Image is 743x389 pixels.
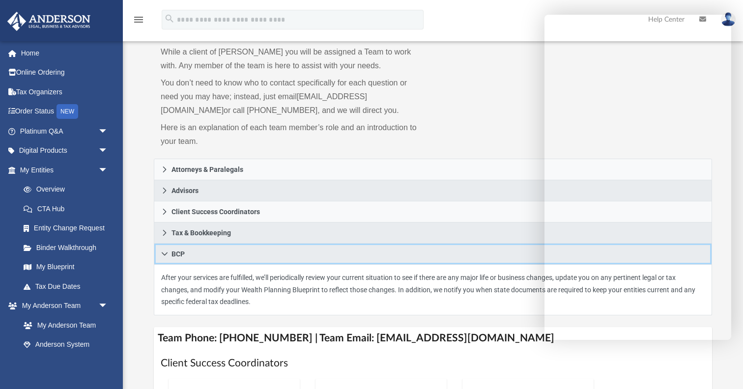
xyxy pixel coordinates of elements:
[14,354,118,374] a: Client Referrals
[154,201,712,222] a: Client Success Coordinators
[161,121,426,148] p: Here is an explanation of each team member’s role and an introduction to your team.
[154,327,712,349] h4: Team Phone: [PHONE_NUMBER] | Team Email: [EMAIL_ADDRESS][DOMAIN_NAME]
[171,166,243,173] span: Attorneys & Paralegals
[7,43,123,63] a: Home
[57,104,78,119] div: NEW
[98,141,118,161] span: arrow_drop_down
[171,250,185,257] span: BCP
[133,19,144,26] a: menu
[14,219,123,238] a: Entity Change Request
[171,208,260,215] span: Client Success Coordinators
[721,12,736,27] img: User Pic
[14,180,123,199] a: Overview
[171,229,231,236] span: Tax & Bookkeeping
[14,277,123,296] a: Tax Due Dates
[98,160,118,180] span: arrow_drop_down
[4,12,93,31] img: Anderson Advisors Platinum Portal
[154,244,712,265] a: BCP
[7,63,123,83] a: Online Ordering
[154,180,712,201] a: Advisors
[14,257,118,277] a: My Blueprint
[7,121,123,141] a: Platinum Q&Aarrow_drop_down
[161,45,426,73] p: While a client of [PERSON_NAME] you will be assigned a Team to work with. Any member of the team ...
[7,160,123,180] a: My Entitiesarrow_drop_down
[14,315,113,335] a: My Anderson Team
[7,82,123,102] a: Tax Organizers
[161,272,705,308] p: After your services are fulfilled, we’ll periodically review your current situation to see if the...
[171,187,199,194] span: Advisors
[7,141,123,161] a: Digital Productsarrow_drop_down
[154,265,712,315] div: BCP
[544,15,731,340] iframe: Chat Window
[7,102,123,122] a: Order StatusNEW
[154,222,712,244] a: Tax & Bookkeeping
[133,14,144,26] i: menu
[14,199,123,219] a: CTA Hub
[7,296,118,316] a: My Anderson Teamarrow_drop_down
[14,335,118,355] a: Anderson System
[14,238,123,257] a: Binder Walkthrough
[161,92,367,114] a: [EMAIL_ADDRESS][DOMAIN_NAME]
[161,76,426,117] p: You don’t need to know who to contact specifically for each question or need you may have; instea...
[98,121,118,141] span: arrow_drop_down
[98,296,118,316] span: arrow_drop_down
[164,13,175,24] i: search
[154,159,712,180] a: Attorneys & Paralegals
[161,356,705,370] h1: Client Success Coordinators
